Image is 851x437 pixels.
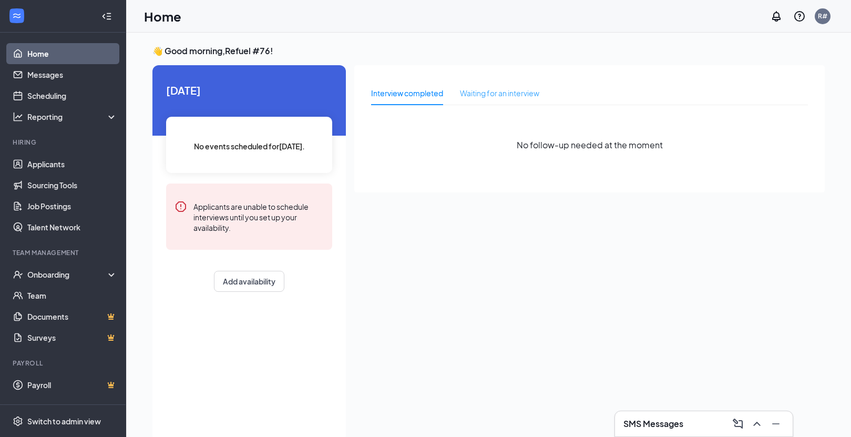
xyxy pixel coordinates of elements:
span: No follow-up needed at the moment [517,138,663,151]
a: SurveysCrown [27,327,117,348]
svg: WorkstreamLogo [12,11,22,21]
h3: 👋 Good morning, Refuel #76 ! [152,45,825,57]
div: Hiring [13,138,115,147]
button: Minimize [767,415,784,432]
svg: UserCheck [13,269,23,280]
a: Job Postings [27,196,117,217]
svg: Error [175,200,187,213]
a: Talent Network [27,217,117,238]
svg: Collapse [101,11,112,22]
div: Switch to admin view [27,416,101,426]
div: Interview completed [371,87,443,99]
div: Applicants are unable to schedule interviews until you set up your availability. [193,200,324,233]
span: No events scheduled for [DATE] . [194,140,305,152]
a: Home [27,43,117,64]
svg: Minimize [770,418,782,430]
div: Onboarding [27,269,108,280]
svg: Analysis [13,111,23,122]
div: Payroll [13,359,115,368]
a: DocumentsCrown [27,306,117,327]
a: Scheduling [27,85,117,106]
a: Applicants [27,154,117,175]
svg: QuestionInfo [793,10,806,23]
a: Team [27,285,117,306]
svg: ComposeMessage [732,418,744,430]
h1: Home [144,7,181,25]
svg: Settings [13,416,23,426]
a: PayrollCrown [27,374,117,395]
div: Waiting for an interview [460,87,539,99]
a: Messages [27,64,117,85]
button: ComposeMessage [730,415,746,432]
span: [DATE] [166,82,332,98]
div: Reporting [27,111,118,122]
a: Sourcing Tools [27,175,117,196]
svg: ChevronUp [751,418,763,430]
svg: Notifications [770,10,783,23]
div: R# [818,12,827,21]
button: Add availability [214,271,284,292]
h3: SMS Messages [623,418,683,430]
button: ChevronUp [749,415,765,432]
div: Team Management [13,248,115,257]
